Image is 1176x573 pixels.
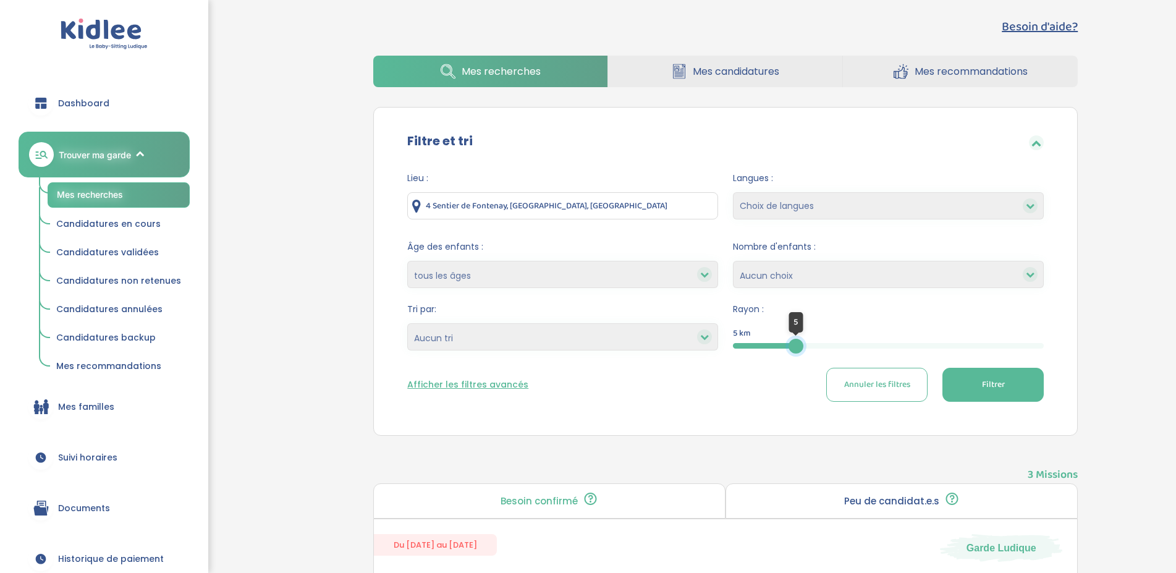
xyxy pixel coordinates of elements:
[843,56,1078,87] a: Mes recommandations
[982,378,1005,391] span: Filtrer
[58,502,110,515] span: Documents
[58,553,164,566] span: Historique de paiement
[58,97,109,110] span: Dashboard
[56,246,159,258] span: Candidatures validées
[407,172,718,185] span: Lieu :
[407,303,718,316] span: Tri par:
[407,378,528,391] button: Afficher les filtres avancés
[942,368,1044,402] button: Filtrer
[407,240,718,253] span: Âge des enfants :
[1028,454,1078,483] span: 3 Missions
[407,192,718,219] input: Ville ou code postale
[826,368,928,402] button: Annuler les filtres
[48,241,190,265] a: Candidatures validées
[61,19,148,50] img: logo.svg
[967,541,1036,554] span: Garde Ludique
[19,132,190,177] a: Trouver ma garde
[19,435,190,480] a: Suivi horaires
[48,355,190,378] a: Mes recommandations
[59,148,131,161] span: Trouver ma garde
[915,64,1028,79] span: Mes recommandations
[56,303,163,315] span: Candidatures annulées
[693,64,779,79] span: Mes candidatures
[48,182,190,208] a: Mes recherches
[462,64,541,79] span: Mes recherches
[48,326,190,350] a: Candidatures backup
[374,534,497,556] span: Du [DATE] au [DATE]
[733,172,1044,185] span: Langues :
[48,270,190,293] a: Candidatures non retenues
[56,218,161,230] span: Candidatures en cours
[56,274,181,287] span: Candidatures non retenues
[733,327,751,340] span: 5 km
[56,331,156,344] span: Candidatures backup
[1002,17,1078,36] button: Besoin d'aide?
[48,213,190,236] a: Candidatures en cours
[19,486,190,530] a: Documents
[844,496,939,506] p: Peu de candidat.e.s
[407,132,473,150] label: Filtre et tri
[19,384,190,429] a: Mes familles
[19,81,190,125] a: Dashboard
[58,451,117,464] span: Suivi horaires
[56,360,161,372] span: Mes recommandations
[844,378,910,391] span: Annuler les filtres
[57,189,123,200] span: Mes recherches
[793,315,798,329] span: 5
[48,298,190,321] a: Candidatures annulées
[501,496,578,506] p: Besoin confirmé
[608,56,842,87] a: Mes candidatures
[373,56,607,87] a: Mes recherches
[733,240,1044,253] span: Nombre d'enfants :
[58,401,114,414] span: Mes familles
[733,303,1044,316] span: Rayon :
